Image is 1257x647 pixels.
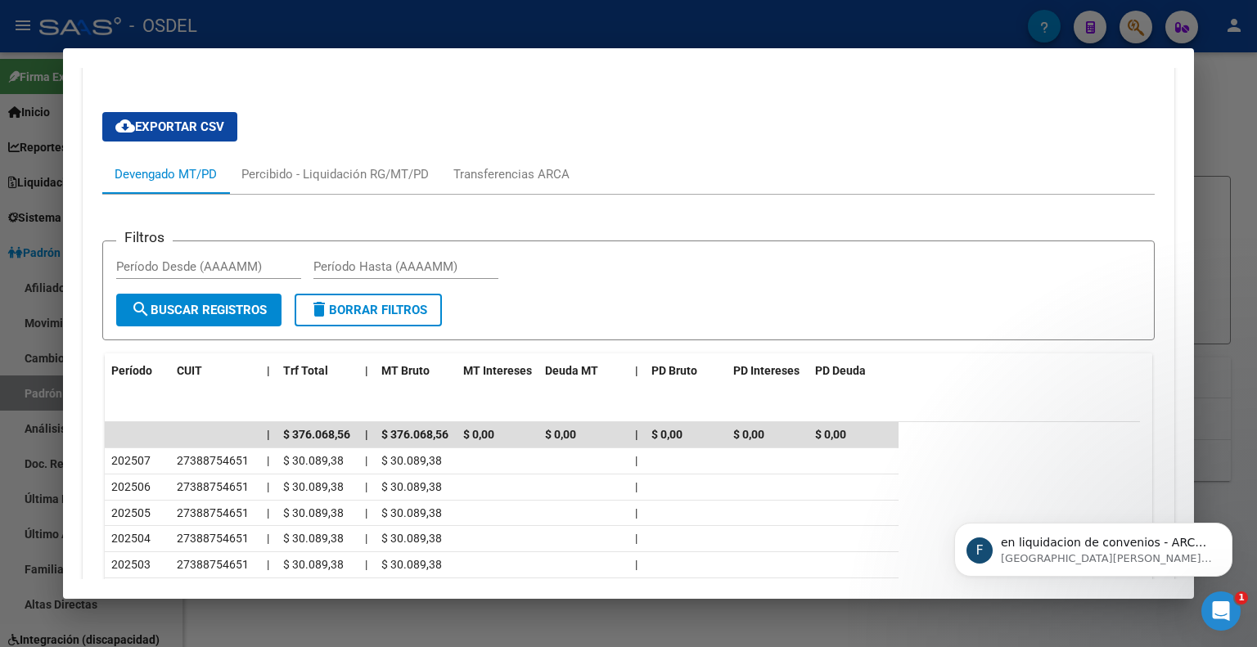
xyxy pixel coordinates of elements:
span: $ 30.089,38 [283,558,344,571]
span: | [365,480,367,493]
span: 202507 [111,454,151,467]
div: • Hace 1h [196,275,250,292]
div: Mensaje reciente [34,234,294,251]
span: $ 376.068,56 [283,428,350,441]
span: | [365,428,368,441]
span: Mensajes [219,537,272,549]
span: 27388754651 [177,532,249,545]
span: CUIT [177,364,202,377]
span: 27388754651 [177,558,249,571]
span: 202504 [111,532,151,545]
h3: Filtros [116,228,173,246]
div: Profile image for Florencia [34,258,66,291]
span: | [267,558,269,571]
div: Envíanos un mensaje [16,314,311,359]
span: $ 30.089,38 [283,532,344,545]
button: Borrar Filtros [295,294,442,326]
span: | [267,428,270,441]
span: $ 0,00 [733,428,764,441]
span: | [267,454,269,467]
span: $ 30.089,38 [381,558,442,571]
datatable-header-cell: Trf Total [277,353,358,389]
span: | [365,558,367,571]
span: 27388754651 [177,506,249,519]
div: Profile image for Florenciaen liquidacion de convenios - ARCA - Régimen General / Monotributo / P... [17,245,310,305]
datatable-header-cell: PD Bruto [645,353,727,389]
button: Exportar CSV [102,112,237,142]
span: | [635,454,638,467]
span: $ 30.089,38 [381,506,442,519]
datatable-header-cell: | [260,353,277,389]
span: Trf Total [283,364,328,377]
span: Exportar CSV [115,119,224,134]
div: [GEOGRAPHIC_DATA] [73,275,193,292]
span: | [365,364,368,377]
datatable-header-cell: Deuda MT [538,353,628,389]
span: | [635,532,638,545]
iframe: Intercom live chat [1201,591,1241,631]
span: $ 30.089,38 [283,480,344,493]
span: $ 30.089,38 [283,506,344,519]
span: $ 30.089,38 [381,532,442,545]
span: Inicio [65,537,100,549]
mat-icon: delete [309,299,329,319]
datatable-header-cell: | [628,353,645,389]
datatable-header-cell: PD Intereses [727,353,809,389]
span: Borrar Filtros [309,303,427,317]
span: $ 376.068,56 [381,428,448,441]
span: | [365,454,367,467]
span: 27388754651 [177,480,249,493]
span: $ 30.089,38 [283,454,344,467]
mat-icon: cloud_download [115,116,135,136]
div: Mensaje recienteProfile image for Florenciaen liquidacion de convenios - ARCA - Régimen General /... [16,220,311,306]
div: Envíanos un mensaje [34,328,273,345]
span: | [635,506,638,519]
span: PD Intereses [733,364,800,377]
span: MT Intereses [463,364,532,377]
div: Devengado MT/PD [115,165,217,183]
datatable-header-cell: CUIT [170,353,260,389]
span: Deuda MT [545,364,598,377]
span: $ 0,00 [463,428,494,441]
span: en liquidacion de convenios - ARCA - Régimen General / Monotributo / Personal Doméstico [73,259,656,272]
datatable-header-cell: | [358,353,375,389]
iframe: Intercom notifications mensaje [930,488,1257,603]
span: $ 30.089,38 [381,480,442,493]
span: | [267,532,269,545]
span: | [635,428,638,441]
span: $ 30.089,38 [381,454,442,467]
span: | [365,532,367,545]
span: 202503 [111,558,151,571]
span: | [267,480,269,493]
span: 1 [1235,591,1248,604]
span: $ 0,00 [651,428,683,441]
datatable-header-cell: MT Intereses [457,353,538,389]
datatable-header-cell: MT Bruto [375,353,457,389]
datatable-header-cell: PD Deuda [809,353,899,389]
span: Período [111,364,152,377]
div: Transferencias ARCA [453,165,570,183]
span: | [635,558,638,571]
div: Percibido - Liquidación RG/MT/PD [241,165,429,183]
button: Buscar Registros [116,294,282,326]
span: PD Deuda [815,364,866,377]
span: | [267,506,269,519]
span: 202505 [111,506,151,519]
mat-icon: search [131,299,151,319]
button: Mensajes [164,496,327,562]
span: | [635,480,638,493]
span: $ 0,00 [815,428,846,441]
span: | [365,506,367,519]
span: 202506 [111,480,151,493]
p: Hola! [PERSON_NAME] [33,116,295,172]
span: | [635,364,638,377]
span: 27388754651 [177,454,249,467]
div: Cerrar [282,26,311,56]
span: PD Bruto [651,364,697,377]
p: Necesitás ayuda? [33,172,295,200]
span: | [267,364,270,377]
